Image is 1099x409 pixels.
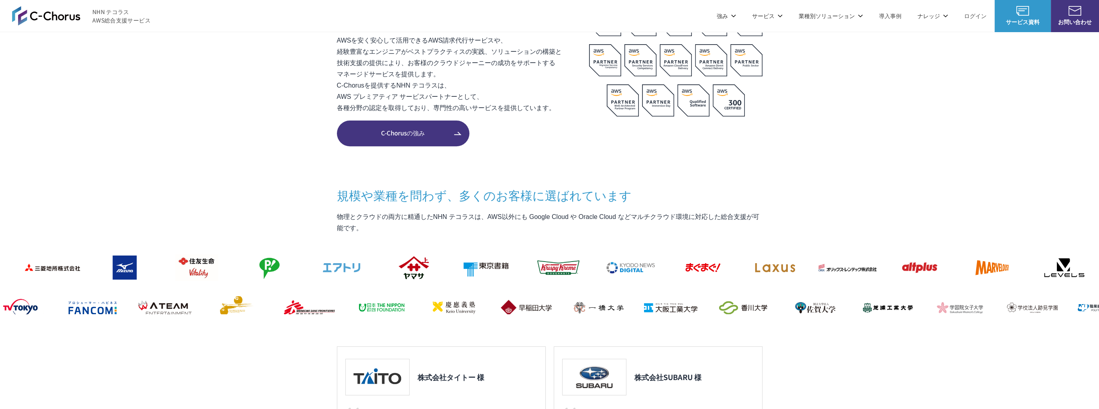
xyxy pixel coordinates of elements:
span: NHN テコラス AWS総合支援サービス [92,8,151,25]
p: ナレッジ [918,12,948,20]
img: マーベラス [960,252,1024,284]
h3: 株式会社SUBARU 様 [634,372,701,382]
span: C-Chorusの強み [337,129,469,138]
img: 一橋大学 [566,292,630,324]
img: エイチーム [133,292,197,324]
img: レベルファイブ [1032,252,1096,284]
img: 住友生命保険相互 [165,252,229,284]
p: 強み [717,12,736,20]
img: 早稲田大学 [494,291,558,323]
p: 業種別ソリューション [799,12,863,20]
span: サービス資料 [995,18,1051,26]
img: エアトリ [309,252,373,284]
img: クリーク・アンド・リバー [205,292,269,324]
img: ミズノ [92,252,157,284]
img: オリックス・レンテック [815,252,879,284]
img: 東京書籍 [454,252,518,284]
img: フジモトHD [237,252,301,284]
img: ヤマサ醤油 [381,252,446,284]
img: まぐまぐ [671,252,735,284]
h3: 株式会社タイトー 様 [418,372,484,382]
span: お問い合わせ [1051,18,1099,26]
img: 跡見学園 [1000,291,1064,323]
img: 香川大学 [711,292,775,324]
p: 物理とクラウドの両方に精通したNHN テコラスは、AWS以外にも Google Cloud や Oracle Cloud などマルチクラウド環境に対応した総合支援が可能です。 [337,211,763,234]
a: AWS総合支援サービス C-Chorus NHN テコラスAWS総合支援サービス [12,6,151,25]
img: 芝浦工業大学 [855,291,920,323]
a: C-Chorusの強み [337,121,469,146]
img: 佐賀大学 [783,292,847,324]
img: オルトプラス [887,252,952,284]
img: AWS総合支援サービス C-Chorus [12,6,80,25]
a: 導入事例 [879,12,901,20]
img: お問い合わせ [1068,6,1081,16]
img: クリスピー・クリーム・ドーナツ [526,252,590,284]
a: ログイン [964,12,987,20]
img: 共同通信デジタル [598,251,663,283]
p: AWSを安く安心して活用できるAWS請求代行サービスや、 経験豊富なエンジニアがベストプラクティスの実践、ソリューションの構築と 技術支援の提供により、お客様のクラウドジャーニーの成功をサポート... [337,35,589,114]
h3: 規模や業種を問わず、 多くのお客様に選ばれています [337,186,763,203]
img: ファンコミュニケーションズ [60,292,124,324]
img: 株式会社SUBARU [567,363,622,391]
img: 大阪工業大学 [638,292,703,324]
img: ラクサス・テクノロジーズ [743,252,807,284]
img: AWS総合支援サービス C-Chorus サービス資料 [1016,6,1029,16]
p: サービス [752,12,783,20]
img: 日本財団 [349,291,414,323]
img: 学習院女子大学 [928,292,992,324]
img: 慶應義塾 [422,291,486,323]
img: 三菱地所 [20,252,84,284]
img: 国境なき医師団 [277,292,341,324]
img: 株式会社タイトー [350,363,405,391]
